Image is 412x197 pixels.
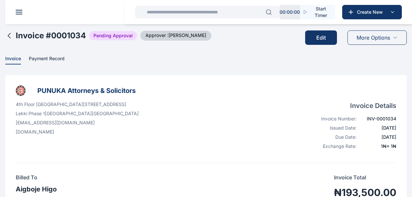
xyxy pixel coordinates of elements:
[16,101,139,108] p: 4th Floor [GEOGRAPHIC_DATA][STREET_ADDRESS]
[16,129,139,135] p: [DOMAIN_NAME]
[305,30,337,45] button: Edit
[361,125,396,131] div: [DATE]
[314,134,357,140] div: Due Date:
[300,5,335,19] button: Start Timer
[16,110,139,117] p: Lekki Phase 1 [GEOGRAPHIC_DATA] [GEOGRAPHIC_DATA]
[5,56,21,63] span: Invoice
[334,173,396,181] p: Invoice Total
[16,184,57,194] h3: Aigboje Higo
[140,31,211,41] span: Approver : [PERSON_NAME]
[16,85,26,96] img: businessLogo
[361,134,396,140] div: [DATE]
[314,101,396,110] h4: Invoice Details
[361,143,396,150] div: 1 ₦ = 1 ₦
[314,116,357,122] div: Invoice Number:
[314,125,357,131] div: Issued Date:
[16,119,139,126] p: [EMAIL_ADDRESS][DOMAIN_NAME]
[312,6,330,19] span: Start Timer
[29,56,65,63] span: Payment Record
[357,34,390,42] span: More Options
[89,31,137,40] span: Pending Approval
[342,5,402,19] button: Create New
[361,116,396,122] div: INV-0001034
[16,30,86,41] h2: Invoice # 0001034
[37,85,136,96] h3: PUNUKA Attorneys & Solicitors
[305,25,342,50] a: Edit
[314,143,357,150] div: Exchange Rate:
[354,9,388,15] span: Create New
[280,9,300,15] p: 00 : 00 : 00
[16,173,57,181] h4: Billed To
